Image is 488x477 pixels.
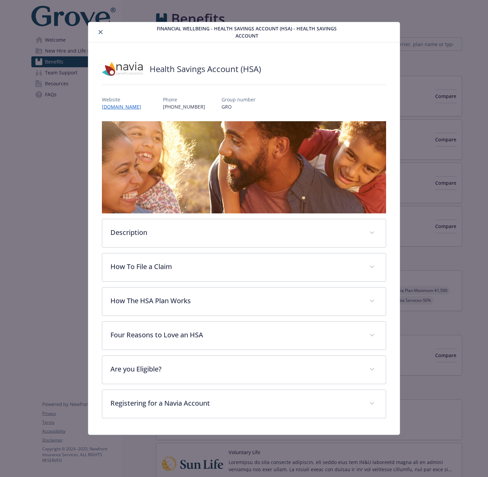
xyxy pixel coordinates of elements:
[110,262,361,272] p: How To File a Claim
[222,96,256,103] p: Group number
[102,287,386,315] div: How The HSA Plan Works
[102,356,386,384] div: Are you Eligible?
[102,219,386,247] div: Description
[110,296,361,306] p: How The HSA Plan Works
[110,330,361,340] p: Four Reasons to Love an HSA
[150,63,261,75] h2: Health Savings Account (HSA)
[49,22,439,435] div: details for plan Financial Wellbeing - Health Savings Account (HSA) - Health Savings Account
[110,398,361,408] p: Registering for a Navia Account
[102,103,147,110] a: [DOMAIN_NAME]
[102,322,386,350] div: Four Reasons to Love an HSA
[102,390,386,418] div: Registering for a Navia Account
[110,364,361,374] p: Are you Eligible?
[102,59,143,79] img: Navia Benefit Solutions
[222,103,256,110] p: GRO
[102,96,147,103] p: Website
[96,28,105,36] button: close
[102,121,386,213] img: banner
[163,103,205,110] p: [PHONE_NUMBER]
[110,227,361,238] p: Description
[102,253,386,281] div: How To File a Claim
[163,96,205,103] p: Phone
[155,25,338,39] span: Financial Wellbeing - Health Savings Account (HSA) - Health Savings Account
